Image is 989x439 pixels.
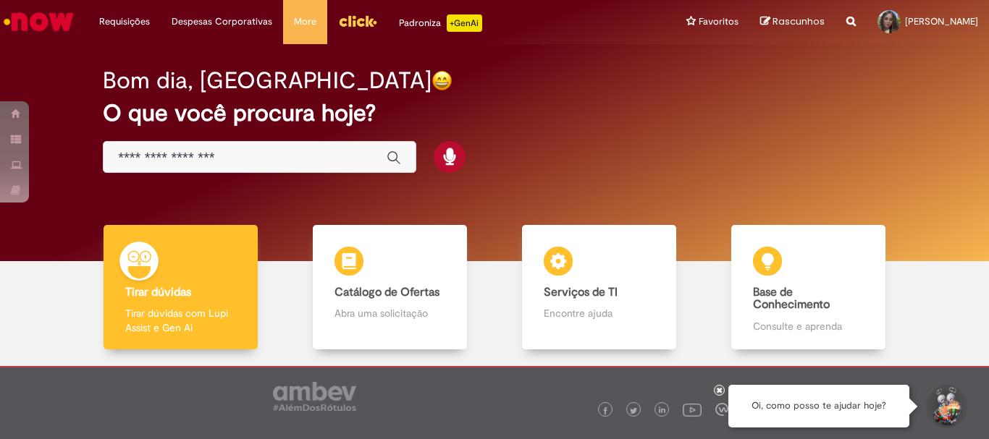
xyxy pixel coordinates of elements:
[753,285,830,312] b: Base de Conhecimento
[76,225,285,350] a: Tirar dúvidas Tirar dúvidas com Lupi Assist e Gen Ai
[602,407,609,414] img: logo_footer_facebook.png
[432,70,453,91] img: happy-face.png
[905,15,978,27] span: [PERSON_NAME]
[773,14,825,28] span: Rascunhos
[125,306,235,335] p: Tirar dúvidas com Lupi Assist e Gen Ai
[273,382,356,411] img: logo_footer_ambev_rotulo_gray.png
[1,7,76,36] img: ServiceNow
[659,406,666,415] img: logo_footer_linkedin.png
[760,15,825,29] a: Rascunhos
[704,225,913,350] a: Base de Conhecimento Consulte e aprenda
[103,101,886,126] h2: O que você procura hoje?
[285,225,494,350] a: Catálogo de Ofertas Abra uma solicitação
[294,14,316,29] span: More
[125,285,191,299] b: Tirar dúvidas
[544,285,618,299] b: Serviços de TI
[399,14,482,32] div: Padroniza
[447,14,482,32] p: +GenAi
[494,225,704,350] a: Serviços de TI Encontre ajuda
[99,14,150,29] span: Requisições
[715,403,728,416] img: logo_footer_workplace.png
[334,306,445,320] p: Abra uma solicitação
[728,385,909,427] div: Oi, como posso te ajudar hoje?
[924,385,967,428] button: Iniciar Conversa de Suporte
[544,306,654,320] p: Encontre ajuda
[753,319,863,333] p: Consulte e aprenda
[699,14,738,29] span: Favoritos
[103,68,432,93] h2: Bom dia, [GEOGRAPHIC_DATA]
[334,285,439,299] b: Catálogo de Ofertas
[172,14,272,29] span: Despesas Corporativas
[338,10,377,32] img: click_logo_yellow_360x200.png
[630,407,637,414] img: logo_footer_twitter.png
[683,400,702,419] img: logo_footer_youtube.png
